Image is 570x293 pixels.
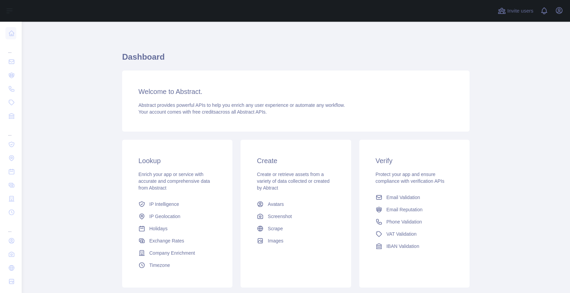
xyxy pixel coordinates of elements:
button: Invite users [496,5,535,16]
div: ... [5,123,16,137]
span: Holidays [149,225,168,232]
span: Timezone [149,262,170,269]
a: IP Intelligence [136,198,219,210]
h3: Welcome to Abstract. [138,87,453,96]
a: Scrape [254,222,337,235]
a: Company Enrichment [136,247,219,259]
span: Your account comes with across all Abstract APIs. [138,109,267,115]
a: Email Validation [373,191,456,203]
a: Images [254,235,337,247]
span: Avatars [268,201,284,208]
a: VAT Validation [373,228,456,240]
span: Create or retrieve assets from a variety of data collected or created by Abtract [257,172,329,191]
span: Screenshot [268,213,292,220]
span: Enrich your app or service with accurate and comprehensive data from Abstract [138,172,210,191]
span: IP Intelligence [149,201,179,208]
span: IP Geolocation [149,213,180,220]
span: Images [268,237,283,244]
a: Holidays [136,222,219,235]
span: IBAN Validation [386,243,419,250]
span: Phone Validation [386,218,422,225]
a: IP Geolocation [136,210,219,222]
span: Email Validation [386,194,420,201]
a: Avatars [254,198,337,210]
h3: Lookup [138,156,216,165]
div: ... [5,41,16,54]
div: ... [5,220,16,233]
a: Exchange Rates [136,235,219,247]
span: Invite users [507,7,533,15]
span: Protect your app and ensure compliance with verification APIs [376,172,444,184]
span: free credits [192,109,216,115]
a: IBAN Validation [373,240,456,252]
span: Exchange Rates [149,237,184,244]
h3: Create [257,156,335,165]
span: Scrape [268,225,283,232]
a: Timezone [136,259,219,271]
span: Company Enrichment [149,250,195,256]
a: Email Reputation [373,203,456,216]
a: Screenshot [254,210,337,222]
a: Phone Validation [373,216,456,228]
h1: Dashboard [122,52,470,68]
h3: Verify [376,156,453,165]
span: Email Reputation [386,206,423,213]
span: VAT Validation [386,231,417,237]
span: Abstract provides powerful APIs to help you enrich any user experience or automate any workflow. [138,102,345,108]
